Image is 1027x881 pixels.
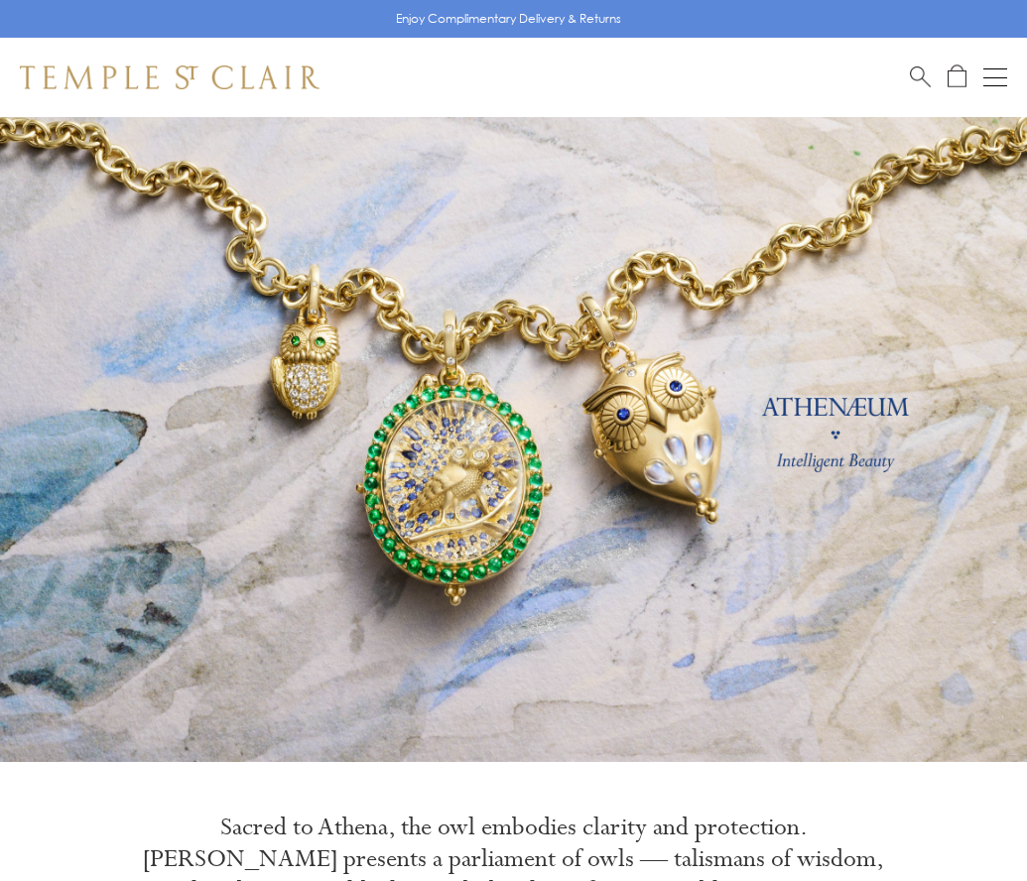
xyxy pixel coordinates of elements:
img: Temple St. Clair [20,65,320,89]
a: Search [910,64,931,89]
a: Open Shopping Bag [948,64,966,89]
p: Enjoy Complimentary Delivery & Returns [396,9,621,29]
button: Open navigation [983,65,1007,89]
